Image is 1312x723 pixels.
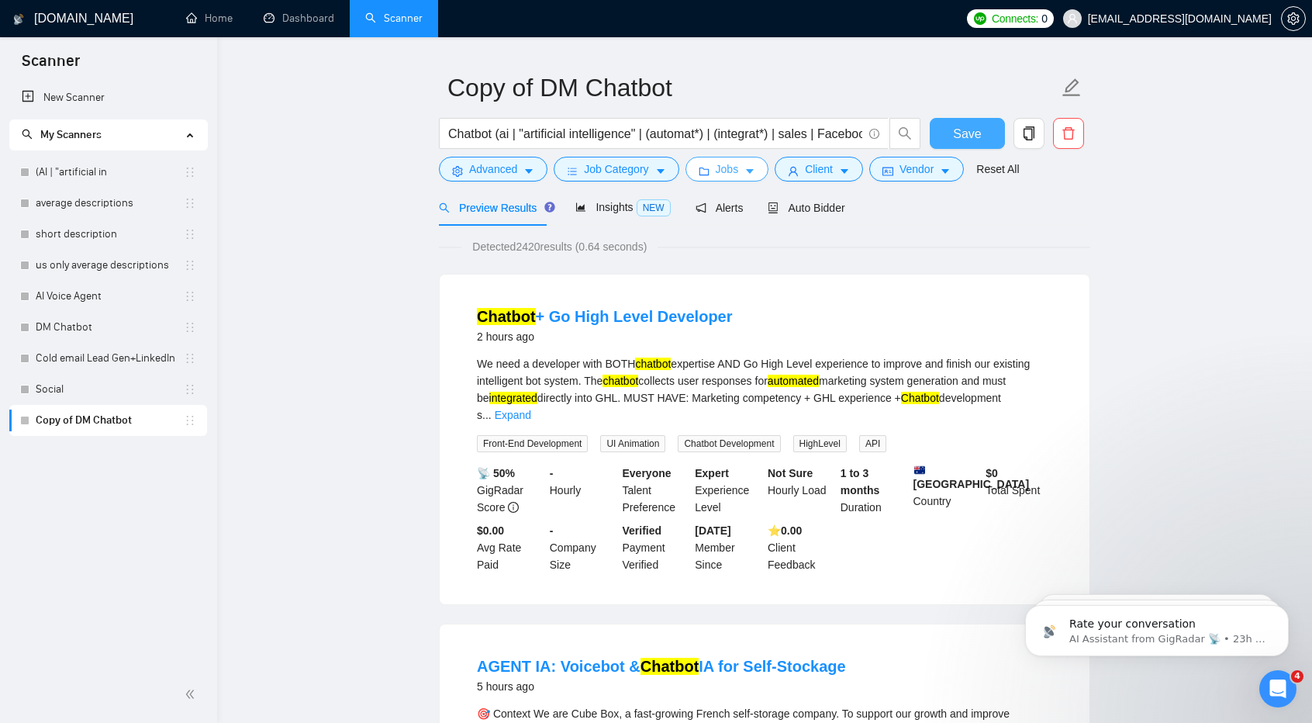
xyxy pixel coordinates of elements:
li: Cold email Lead Gen+LinkedIn [9,343,207,374]
span: NEW [637,199,671,216]
a: homeHome [186,12,233,25]
span: holder [184,259,196,272]
a: Expand [495,409,531,421]
b: 1 to 3 months [841,467,880,496]
b: $ 0 [986,467,998,479]
a: average descriptions [36,188,184,219]
a: DM Chatbot [36,312,184,343]
div: Hourly Load [765,465,837,516]
span: Alerts [696,202,744,214]
span: caret-down [744,165,755,177]
mark: chatbot [635,358,671,370]
mark: integrated [489,392,537,404]
button: Save [930,118,1005,149]
button: copy [1013,118,1044,149]
li: average descriptions [9,188,207,219]
mark: automated [768,375,819,387]
button: userClientcaret-down [775,157,863,182]
button: barsJob Categorycaret-down [554,157,678,182]
span: holder [184,352,196,365]
span: Detected 2420 results (0.64 seconds) [461,238,658,255]
button: settingAdvancedcaret-down [439,157,547,182]
div: GigRadar Score [474,465,547,516]
span: caret-down [940,165,951,177]
span: edit [1062,78,1082,98]
span: search [22,129,33,140]
span: Advanced [469,161,517,178]
li: New Scanner [9,82,207,113]
div: Payment Verified [620,522,692,573]
img: 🇦🇺 [914,465,925,476]
input: Search Freelance Jobs... [448,124,862,144]
a: searchScanner [365,12,423,25]
div: Duration [837,465,910,516]
span: holder [184,383,196,396]
span: HighLevel [793,435,847,452]
a: Chatbot+ Go High Level Developer [477,308,733,325]
span: 0 [1041,10,1048,27]
span: Insights [575,201,670,213]
iframe: Intercom notifications message [1002,573,1312,681]
li: short description [9,219,207,250]
span: info-circle [869,129,879,139]
span: My Scanners [40,128,102,141]
a: AGENT IA: Voicebot &ChatbotIA for Self-Stockage [477,658,846,675]
span: info-circle [508,502,519,513]
span: user [788,165,799,177]
span: notification [696,202,706,213]
div: 5 hours ago [477,677,846,696]
span: holder [184,321,196,334]
span: delete [1054,126,1083,140]
div: Company Size [547,522,620,573]
span: user [1067,13,1078,24]
span: robot [768,202,779,213]
span: caret-down [523,165,534,177]
span: Job Category [584,161,648,178]
div: We need a developer with BOTH expertise AND Go High Level experience to improve and finish our ex... [477,355,1052,424]
div: Hourly [547,465,620,516]
span: area-chart [575,202,586,213]
a: New Scanner [22,82,195,113]
b: $0.00 [477,524,504,537]
span: UI Animation [600,435,665,452]
a: dashboardDashboard [264,12,334,25]
div: Client Feedback [765,522,837,573]
span: Scanner [9,50,92,82]
span: Jobs [716,161,739,178]
b: - [550,467,554,479]
span: API [859,435,886,452]
b: - [550,524,554,537]
li: Social [9,374,207,405]
span: Connects: [992,10,1038,27]
b: Not Sure [768,467,813,479]
b: ⭐️ 0.00 [768,524,802,537]
a: setting [1281,12,1306,25]
a: (AI | "artificial in [36,157,184,188]
div: Total Spent [982,465,1055,516]
li: AI Voice Agent [9,281,207,312]
span: copy [1014,126,1044,140]
div: Avg Rate Paid [474,522,547,573]
span: ... [482,409,492,421]
a: Copy of DM Chatbot [36,405,184,436]
li: DM Chatbot [9,312,207,343]
mark: Chatbot [477,308,536,325]
div: Talent Preference [620,465,692,516]
a: Reset All [976,161,1019,178]
div: Country [910,465,983,516]
a: us only average descriptions [36,250,184,281]
div: Member Since [692,522,765,573]
span: holder [184,290,196,303]
div: Experience Level [692,465,765,516]
span: holder [184,414,196,427]
span: My Scanners [22,128,102,141]
a: Cold email Lead Gen+LinkedIn [36,343,184,374]
span: holder [184,197,196,209]
b: [GEOGRAPHIC_DATA] [913,465,1030,490]
div: 2 hours ago [477,327,733,346]
input: Scanner name... [447,68,1058,107]
a: Social [36,374,184,405]
span: Auto Bidder [768,202,844,214]
span: Vendor [899,161,934,178]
